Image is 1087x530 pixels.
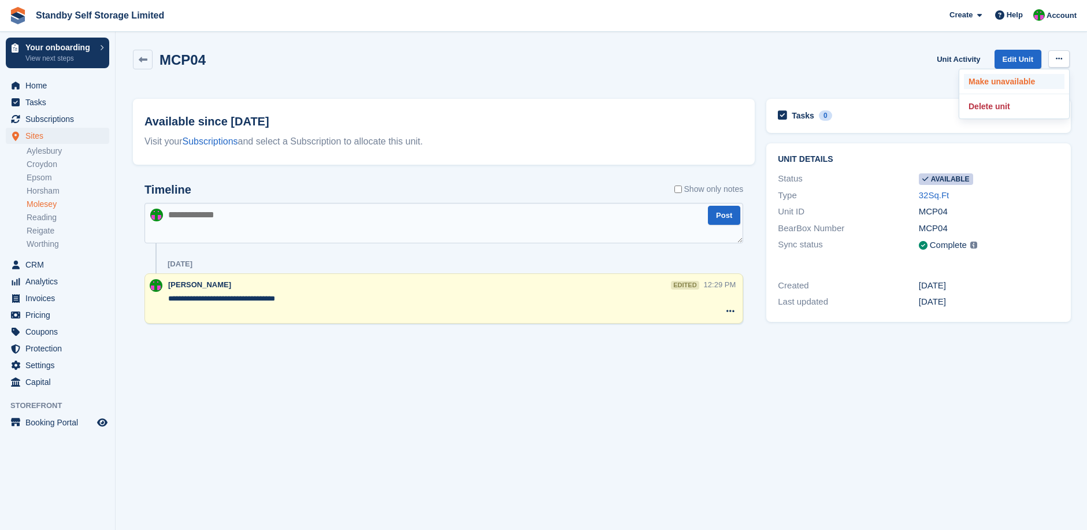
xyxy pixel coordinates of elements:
[778,295,918,309] div: Last updated
[6,374,109,390] a: menu
[25,53,94,64] p: View next steps
[919,279,1059,292] div: [DATE]
[919,205,1059,218] div: MCP04
[778,238,918,253] div: Sync status
[778,205,918,218] div: Unit ID
[778,172,918,186] div: Status
[964,74,1064,89] a: Make unavailable
[6,357,109,373] a: menu
[1007,9,1023,21] span: Help
[6,94,109,110] a: menu
[183,136,238,146] a: Subscriptions
[25,77,95,94] span: Home
[919,222,1059,235] div: MCP04
[150,279,162,292] img: Michelle Mustoe
[25,307,95,323] span: Pricing
[25,324,95,340] span: Coupons
[792,110,814,121] h2: Tasks
[778,222,918,235] div: BearBox Number
[25,111,95,127] span: Subscriptions
[778,189,918,202] div: Type
[144,113,743,130] h2: Available since [DATE]
[6,111,109,127] a: menu
[27,159,109,170] a: Croydon
[25,340,95,357] span: Protection
[27,212,109,223] a: Reading
[25,273,95,290] span: Analytics
[27,239,109,250] a: Worthing
[6,414,109,431] a: menu
[168,280,231,289] span: [PERSON_NAME]
[964,99,1064,114] a: Delete unit
[25,257,95,273] span: CRM
[25,414,95,431] span: Booking Portal
[6,38,109,68] a: Your onboarding View next steps
[25,290,95,306] span: Invoices
[27,186,109,197] a: Horsham
[10,400,115,412] span: Storefront
[27,199,109,210] a: Molesey
[708,206,740,225] button: Post
[778,279,918,292] div: Created
[932,50,985,69] a: Unit Activity
[168,260,192,269] div: [DATE]
[704,279,736,290] div: 12:29 PM
[6,77,109,94] a: menu
[995,50,1041,69] a: Edit Unit
[949,9,973,21] span: Create
[6,257,109,273] a: menu
[27,225,109,236] a: Reigate
[6,290,109,306] a: menu
[674,183,744,195] label: Show only notes
[25,374,95,390] span: Capital
[9,7,27,24] img: stora-icon-8386f47178a22dfd0bd8f6a31ec36ba5ce8667c1dd55bd0f319d3a0aa187defe.svg
[25,128,95,144] span: Sites
[25,94,95,110] span: Tasks
[1033,9,1045,21] img: Michelle Mustoe
[27,146,109,157] a: Aylesbury
[6,273,109,290] a: menu
[31,6,169,25] a: Standby Self Storage Limited
[819,110,832,121] div: 0
[27,172,109,183] a: Epsom
[674,183,682,195] input: Show only notes
[1047,10,1077,21] span: Account
[970,242,977,249] img: icon-info-grey-7440780725fd019a000dd9b08b2336e03edf1995a4989e88bcd33f0948082b44.svg
[25,357,95,373] span: Settings
[919,190,949,200] a: 32Sq.Ft
[671,281,699,290] div: edited
[25,43,94,51] p: Your onboarding
[778,155,1059,164] h2: Unit details
[144,183,191,197] h2: Timeline
[144,135,743,149] div: Visit your and select a Subscription to allocate this unit.
[6,340,109,357] a: menu
[6,324,109,340] a: menu
[159,52,206,68] h2: MCP04
[919,295,1059,309] div: [DATE]
[6,307,109,323] a: menu
[150,209,163,221] img: Michelle Mustoe
[95,416,109,429] a: Preview store
[930,239,967,252] div: Complete
[6,128,109,144] a: menu
[919,173,973,185] span: Available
